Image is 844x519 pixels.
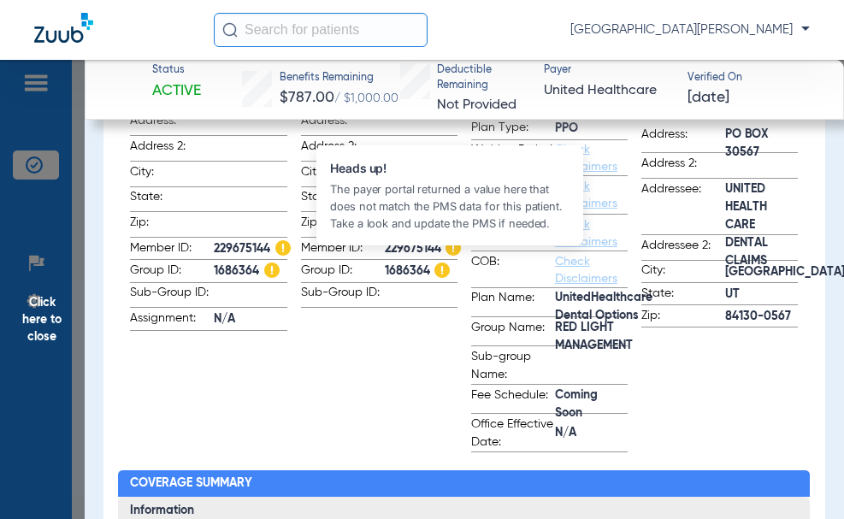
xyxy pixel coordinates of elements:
span: N/A [214,310,286,328]
span: N/A [555,424,628,442]
img: Hazard [446,240,461,256]
img: Hazard [275,240,291,256]
div: The payer portal returned a value here that does not match the PMS data for this patient. Take a ... [330,180,570,232]
img: Hazard [264,262,280,278]
span: 84130-0567 [725,308,798,326]
input: Search for patients [214,13,428,47]
span: 1686364 [214,262,286,280]
span: City: [130,163,214,186]
span: Sub-Group ID: [301,284,385,307]
span: Zip: [130,214,214,237]
span: Heads up! [330,159,570,177]
span: State: [130,188,214,211]
span: Verified On [688,71,817,86]
a: Check Disclaimers [555,256,617,285]
span: Address: [301,112,385,135]
img: Hazard [434,262,450,278]
span: $787.00 [280,90,334,105]
span: Zip: [641,307,725,327]
span: Group Name: [471,319,555,346]
span: Waiting Period: [471,141,555,175]
span: Address: [130,112,214,135]
span: Group ID: [130,262,214,282]
span: Coming Soon [555,395,628,413]
span: Address 2: [130,138,214,161]
span: Not Provided [437,98,516,112]
span: Group ID: [301,262,385,282]
h2: Coverage Summary [118,470,810,498]
span: Active [152,80,201,102]
span: UNITED HEALTH CARE DENTAL CLAIMS [725,216,798,234]
span: Payer [544,63,673,79]
span: Address: [641,126,725,153]
span: State: [301,188,385,211]
span: Addressee 2: [641,237,725,260]
iframe: Chat Widget [758,437,844,519]
span: United Healthcare [544,80,673,102]
span: / $1,000.00 [334,92,398,104]
span: Sub-group Name: [471,348,555,384]
span: Member ID: [301,239,385,260]
span: State: [641,285,725,305]
span: 229675144 [385,240,461,258]
img: Search Icon [222,22,238,38]
span: PO BOX 30567 [725,134,798,152]
span: RED LIGHT MANAGEMENT [555,327,633,345]
span: 229675144 [214,240,290,258]
span: [DATE] [688,87,729,109]
span: UnitedHealthcare Dental Options [555,298,652,316]
span: COB: [471,253,555,287]
span: Assignment: [130,310,214,330]
span: Address 2: [641,155,725,178]
span: Plan Name: [471,289,555,316]
span: Member ID: [130,239,214,260]
span: Plan Type: [471,119,555,139]
span: Zip: [301,214,385,237]
span: Status [152,63,201,79]
span: City: [641,262,725,282]
span: Sub-Group ID: [130,284,214,307]
span: PPO [555,120,628,138]
a: Check Disclaimers [555,180,617,209]
a: Check Disclaimers [555,144,617,173]
a: Check Disclaimers [555,219,617,248]
span: [GEOGRAPHIC_DATA][PERSON_NAME] [570,21,810,38]
span: Address 2: [301,138,385,161]
span: Office Effective Date: [471,416,555,451]
img: Zuub Logo [34,13,93,43]
span: City: [301,163,385,186]
span: UT [725,286,798,304]
span: 1686364 [385,262,457,280]
span: Addressee: [641,180,725,234]
span: Fee Schedule: [471,386,555,414]
span: Deductible Remaining [437,63,528,93]
span: Benefits Remaining [280,71,398,86]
